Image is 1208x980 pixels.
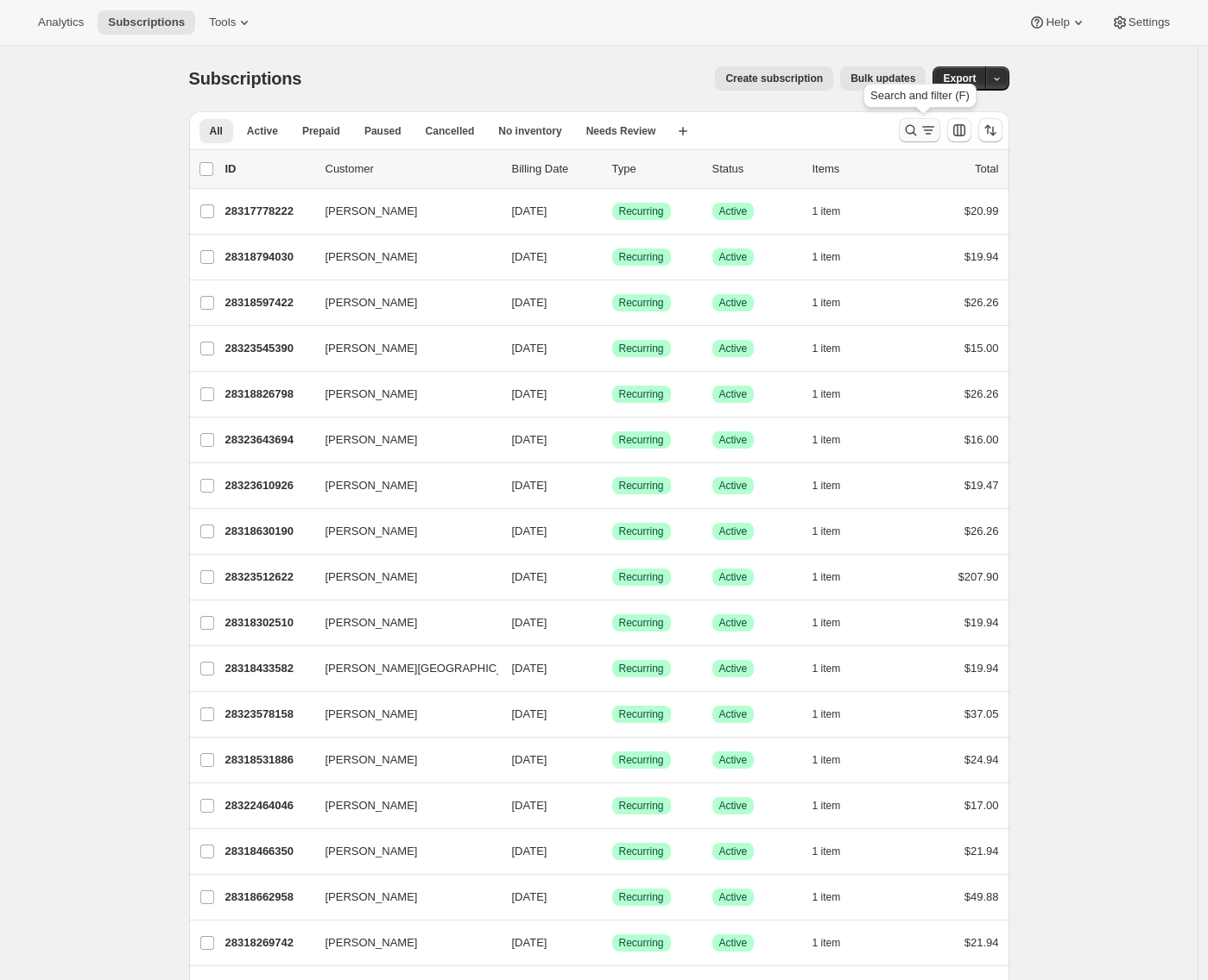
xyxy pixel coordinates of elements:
[619,479,664,493] span: Recurring
[326,386,418,403] span: [PERSON_NAME]
[965,204,999,217] span: $20.99
[965,296,999,309] span: $26.26
[225,794,999,818] div: 28322464046[PERSON_NAME][DATE]SuccessRecurringSuccessActive1 item$17.00
[719,662,748,675] span: Active
[719,707,748,721] span: Active
[619,799,664,813] span: Recurring
[965,662,999,675] span: $19.94
[225,248,312,266] p: 28318794030
[719,799,748,813] span: Active
[315,518,488,545] button: [PERSON_NAME]
[813,936,841,950] span: 1 item
[315,655,488,682] button: [PERSON_NAME][GEOGRAPHIC_DATA]
[1046,16,1069,29] span: Help
[512,845,547,857] span: [DATE]
[851,72,915,85] span: Bulk updates
[813,250,841,264] span: 1 item
[315,838,488,865] button: [PERSON_NAME]
[813,931,860,955] button: 1 item
[965,753,999,766] span: $24.94
[619,570,664,584] span: Recurring
[225,382,999,406] div: 28318826798[PERSON_NAME][DATE]SuccessRecurringSuccessActive1 item$26.26
[813,382,860,406] button: 1 item
[813,707,841,721] span: 1 item
[225,611,999,635] div: 28318302510[PERSON_NAME][DATE]SuccessRecurringSuccessActive1 item$19.94
[225,336,999,361] div: 28323545390[PERSON_NAME][DATE]SuccessRecurringSuccessActive1 item$15.00
[225,386,312,403] p: 28318826798
[225,474,999,498] div: 28323610926[PERSON_NAME][DATE]SuccessRecurringSuccessActive1 item$19.47
[326,934,418,952] span: [PERSON_NAME]
[586,124,656,138] span: Needs Review
[712,160,799,178] p: Status
[813,245,860,269] button: 1 item
[719,845,748,858] span: Active
[512,296,547,309] span: [DATE]
[813,160,899,178] div: Items
[813,565,860,589] button: 1 item
[813,656,860,681] button: 1 item
[225,565,999,589] div: 28323512622[PERSON_NAME][DATE]SuccessRecurringSuccessActive1 item$207.90
[98,10,195,35] button: Subscriptions
[719,570,748,584] span: Active
[619,204,664,218] span: Recurring
[225,160,312,178] p: ID
[225,203,312,220] p: 28317778222
[326,294,418,311] span: [PERSON_NAME]
[512,890,547,903] span: [DATE]
[813,204,841,218] span: 1 item
[958,570,999,583] span: $207.90
[364,124,402,138] span: Paused
[326,797,418,814] span: [PERSON_NAME]
[512,342,547,355] span: [DATE]
[813,885,860,909] button: 1 item
[189,69,302,88] span: Subscriptions
[933,66,986,91] button: Export
[225,245,999,269] div: 28318794030[PERSON_NAME][DATE]SuccessRecurringSuccessActive1 item$19.94
[512,479,547,492] span: [DATE]
[965,799,999,812] span: $17.00
[978,118,1002,142] button: Sort the results
[498,124,561,138] span: No inventory
[813,799,841,813] span: 1 item
[225,477,312,494] p: 28323610926
[247,124,278,138] span: Active
[813,387,841,401] span: 1 item
[619,707,664,721] span: Recurring
[619,342,664,355] span: Recurring
[225,751,312,769] p: 28318531886
[813,428,860,452] button: 1 item
[326,660,534,677] span: [PERSON_NAME][GEOGRAPHIC_DATA]
[619,753,664,767] span: Recurring
[719,250,748,264] span: Active
[225,519,999,543] div: 28318630190[PERSON_NAME][DATE]SuccessRecurringSuccessActive1 item$26.26
[326,614,418,631] span: [PERSON_NAME]
[1101,10,1180,35] button: Settings
[719,616,748,630] span: Active
[225,706,312,723] p: 28323578158
[813,479,841,493] span: 1 item
[512,204,547,217] span: [DATE]
[326,706,418,723] span: [PERSON_NAME]
[225,294,312,311] p: 28318597422
[813,839,860,864] button: 1 item
[943,72,976,85] span: Export
[38,16,84,29] span: Analytics
[512,570,547,583] span: [DATE]
[975,160,998,178] p: Total
[315,929,488,957] button: [PERSON_NAME]
[326,751,418,769] span: [PERSON_NAME]
[619,433,664,447] span: Recurring
[326,889,418,906] span: [PERSON_NAME]
[813,474,860,498] button: 1 item
[719,204,748,218] span: Active
[315,380,488,408] button: [PERSON_NAME]
[315,609,488,637] button: [PERSON_NAME]
[669,119,697,143] button: Create new view
[719,479,748,493] span: Active
[619,387,664,401] span: Recurring
[315,426,488,454] button: [PERSON_NAME]
[512,433,547,446] span: [DATE]
[965,890,999,903] span: $49.88
[225,839,999,864] div: 28318466350[PERSON_NAME][DATE]SuccessRecurringSuccessActive1 item$21.94
[719,387,748,401] span: Active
